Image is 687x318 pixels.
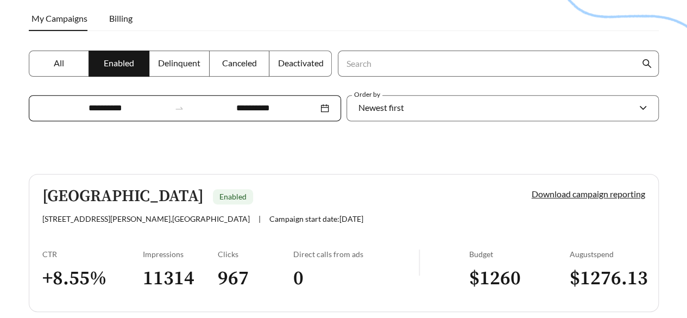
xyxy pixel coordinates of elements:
span: Canceled [222,58,257,68]
span: Deactivated [278,58,323,68]
h3: + 8.55 % [42,266,143,291]
div: Clicks [218,250,293,259]
h3: 967 [218,266,293,291]
div: August spend [570,250,645,259]
a: [GEOGRAPHIC_DATA]Enabled[STREET_ADDRESS][PERSON_NAME],[GEOGRAPHIC_DATA]|Campaign start date:[DATE... [29,174,659,312]
div: CTR [42,250,143,259]
a: Download campaign reporting [532,189,645,199]
span: search [642,59,652,68]
div: Impressions [143,250,218,259]
span: Campaign start date: [DATE] [269,214,363,223]
span: [STREET_ADDRESS][PERSON_NAME] , [GEOGRAPHIC_DATA] [42,214,250,223]
div: Direct calls from ads [293,250,419,259]
h3: $ 1260 [469,266,570,291]
h3: 0 [293,266,419,291]
span: Delinquent [158,58,200,68]
h5: [GEOGRAPHIC_DATA] [42,188,204,205]
span: Billing [109,13,133,23]
span: All [54,58,64,68]
span: to [174,103,184,113]
span: Enabled [104,58,134,68]
img: line [419,250,420,276]
span: My Campaigns [31,13,87,23]
span: Newest first [358,102,404,113]
h3: 11314 [143,266,218,291]
h3: $ 1276.13 [570,266,645,291]
div: Budget [469,250,570,259]
span: swap-right [174,103,184,113]
span: | [259,214,261,223]
span: Enabled [219,192,247,201]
